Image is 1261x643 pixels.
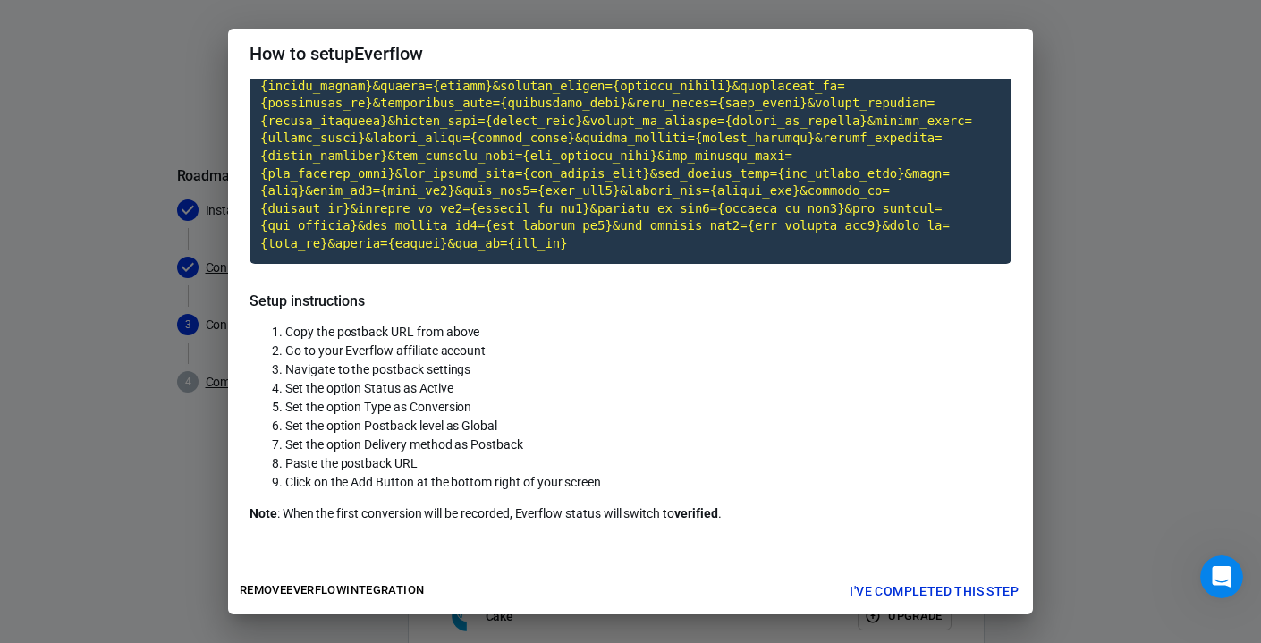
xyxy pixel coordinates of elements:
[250,506,277,520] strong: Note
[674,506,718,520] strong: verified
[285,343,486,358] span: Go to your Everflow affiliate account
[285,475,601,489] span: Click on the Add Button at the bottom right of your screen
[285,437,523,452] span: Set the option Delivery method as Postback
[285,362,470,376] span: Navigate to the postback settings
[250,504,1011,523] p: : When the first conversion will be recorded, Everflow status will switch to .
[285,456,418,470] span: Paste the postback URL
[228,29,1033,79] h2: How to setup Everflow
[842,575,1026,608] button: I've completed this step
[235,577,428,605] button: RemoveEverflowintegration
[285,419,497,433] span: Set the option Postback level as Global
[250,292,1011,310] h5: Setup instructions
[285,381,453,395] span: Set the option Status as Active
[1200,555,1243,598] iframe: Intercom live chat
[285,400,471,414] span: Set the option Type as Conversion
[285,325,479,339] span: Copy the postback URL from above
